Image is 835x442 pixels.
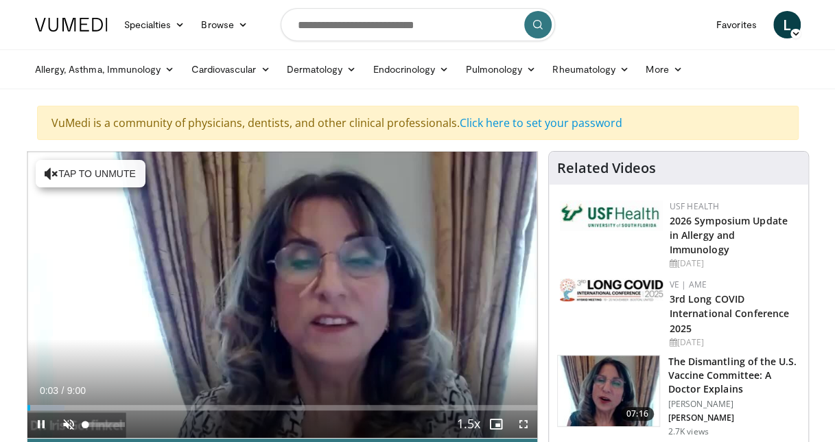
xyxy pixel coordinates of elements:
a: Dermatology [279,56,365,83]
a: Allergy, Asthma, Immunology [27,56,183,83]
a: 07:16 The Dismantling of the U.S. Vaccine Committee: A Doctor Explains [PERSON_NAME] [PERSON_NAME... [557,355,800,437]
a: Specialties [116,11,193,38]
button: Pause [27,410,55,438]
div: Progress Bar [27,405,537,410]
input: Search topics, interventions [281,8,555,41]
a: 2026 Symposium Update in Allergy and Immunology [670,214,788,256]
a: More [637,56,690,83]
a: Favorites [708,11,765,38]
div: VuMedi is a community of physicians, dentists, and other clinical professionals. [37,106,799,140]
a: Browse [193,11,256,38]
h3: The Dismantling of the U.S. Vaccine Committee: A Doctor Explains [668,355,800,396]
button: Enable picture-in-picture mode [482,410,510,438]
a: Click here to set your password [460,115,622,130]
h4: Related Videos [557,160,656,176]
img: a19d1ff2-1eb0-405f-ba73-fc044c354596.150x105_q85_crop-smart_upscale.jpg [558,356,659,427]
a: USF Health [670,200,720,212]
img: a2792a71-925c-4fc2-b8ef-8d1b21aec2f7.png.150x105_q85_autocrop_double_scale_upscale_version-0.2.jpg [560,279,663,301]
span: / [62,385,64,396]
a: Endocrinology [364,56,457,83]
button: Fullscreen [510,410,537,438]
div: [DATE] [670,336,797,349]
span: 0:03 [40,385,58,396]
button: Tap to unmute [36,160,145,187]
img: VuMedi Logo [35,18,108,32]
a: 3rd Long COVID International Conference 2025 [670,292,789,334]
p: [PERSON_NAME] [668,399,800,410]
button: Unmute [55,410,82,438]
a: Rheumatology [544,56,637,83]
video-js: Video Player [27,152,537,439]
div: Volume Level [86,422,125,427]
a: VE | AME [670,279,707,290]
p: 2.7K views [668,426,709,437]
button: Playback Rate [455,410,482,438]
span: 07:16 [621,407,654,421]
p: [PERSON_NAME] [668,412,800,423]
div: [DATE] [670,257,797,270]
a: Pulmonology [457,56,544,83]
img: 6ba8804a-8538-4002-95e7-a8f8012d4a11.png.150x105_q85_autocrop_double_scale_upscale_version-0.2.jpg [560,200,663,231]
span: 9:00 [67,385,86,396]
a: L [773,11,801,38]
a: Cardiovascular [183,56,278,83]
